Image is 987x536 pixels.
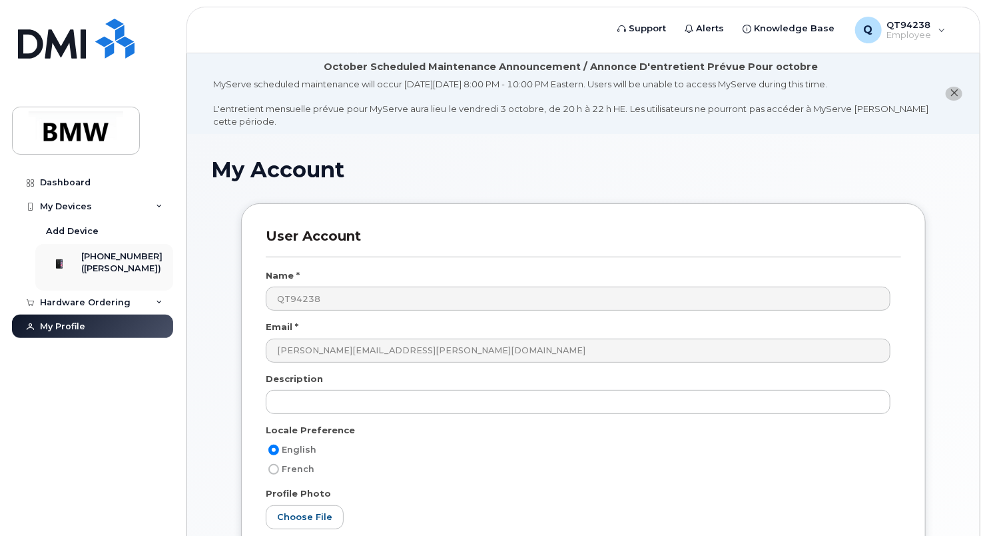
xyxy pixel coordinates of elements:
span: French [282,464,314,474]
label: Choose File [266,505,344,530]
div: October Scheduled Maintenance Announcement / Annonce D'entretient Prévue Pour octobre [324,60,818,74]
iframe: Messenger Launcher [929,478,977,526]
label: Profile Photo [266,487,331,500]
label: Email * [266,321,298,333]
h1: My Account [211,158,956,181]
button: close notification [946,87,962,101]
input: English [268,445,279,455]
input: French [268,464,279,475]
div: MyServe scheduled maintenance will occur [DATE][DATE] 8:00 PM - 10:00 PM Eastern. Users will be u... [213,78,928,127]
span: English [282,445,316,455]
label: Name * [266,269,300,282]
h3: User Account [266,228,901,257]
label: Locale Preference [266,424,355,437]
label: Description [266,373,323,385]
